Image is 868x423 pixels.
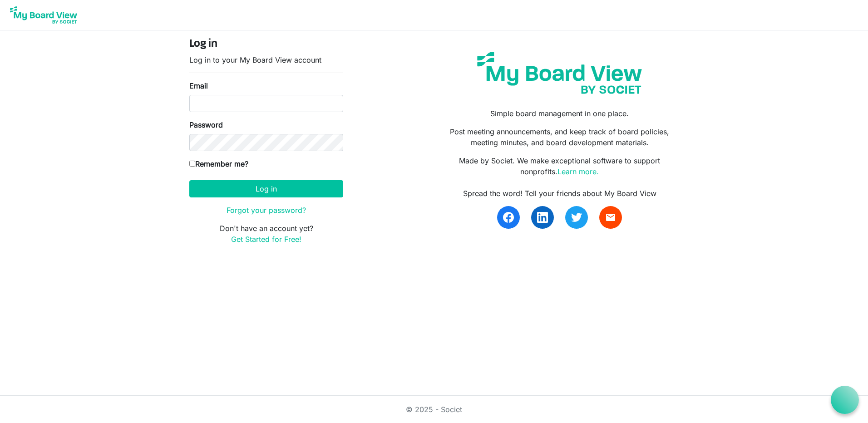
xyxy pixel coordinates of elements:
img: linkedin.svg [537,212,548,223]
img: my-board-view-societ.svg [470,45,649,101]
div: Spread the word! Tell your friends about My Board View [441,188,679,199]
img: facebook.svg [503,212,514,223]
img: twitter.svg [571,212,582,223]
input: Remember me? [189,161,195,167]
h4: Log in [189,38,343,51]
label: Remember me? [189,158,248,169]
img: My Board View Logo [7,4,80,26]
a: email [599,206,622,229]
p: Made by Societ. We make exceptional software to support nonprofits. [441,155,679,177]
a: © 2025 - Societ [406,405,462,414]
p: Post meeting announcements, and keep track of board policies, meeting minutes, and board developm... [441,126,679,148]
span: email [605,212,616,223]
a: Get Started for Free! [231,235,301,244]
p: Don't have an account yet? [189,223,343,245]
a: Learn more. [557,167,599,176]
button: Log in [189,180,343,197]
label: Email [189,80,208,91]
p: Simple board management in one place. [441,108,679,119]
p: Log in to your My Board View account [189,54,343,65]
a: Forgot your password? [227,206,306,215]
label: Password [189,119,223,130]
